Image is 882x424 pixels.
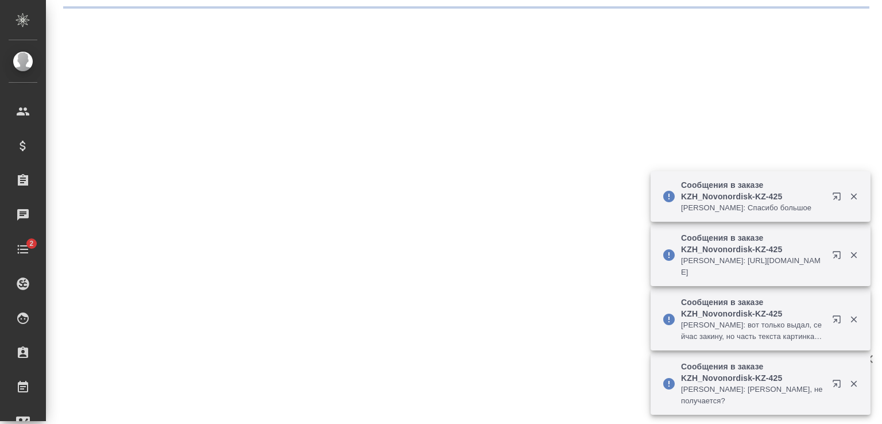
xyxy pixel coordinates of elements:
[681,361,825,384] p: Сообщения в заказе KZH_Novonordisk-KZ-425
[825,185,853,213] button: Открыть в новой вкладке
[842,191,865,202] button: Закрыть
[825,244,853,271] button: Открыть в новой вкладке
[681,384,825,407] p: [PERSON_NAME]: [PERSON_NAME], не получается?
[3,235,43,264] a: 2
[681,296,825,319] p: Сообщения в заказе KZH_Novonordisk-KZ-425
[842,314,865,325] button: Закрыть
[681,319,825,342] p: [PERSON_NAME]: вот только выдал, сейчас закину, но часть текста картинками осталось, надо накнуть...
[681,232,825,255] p: Сообщения в заказе KZH_Novonordisk-KZ-425
[825,308,853,336] button: Открыть в новой вкладке
[825,372,853,400] button: Открыть в новой вкладке
[22,238,40,249] span: 2
[842,379,865,389] button: Закрыть
[681,255,825,278] p: [PERSON_NAME]: [URL][DOMAIN_NAME]
[842,250,865,260] button: Закрыть
[681,179,825,202] p: Сообщения в заказе KZH_Novonordisk-KZ-425
[681,202,825,214] p: [PERSON_NAME]: Спасибо большое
